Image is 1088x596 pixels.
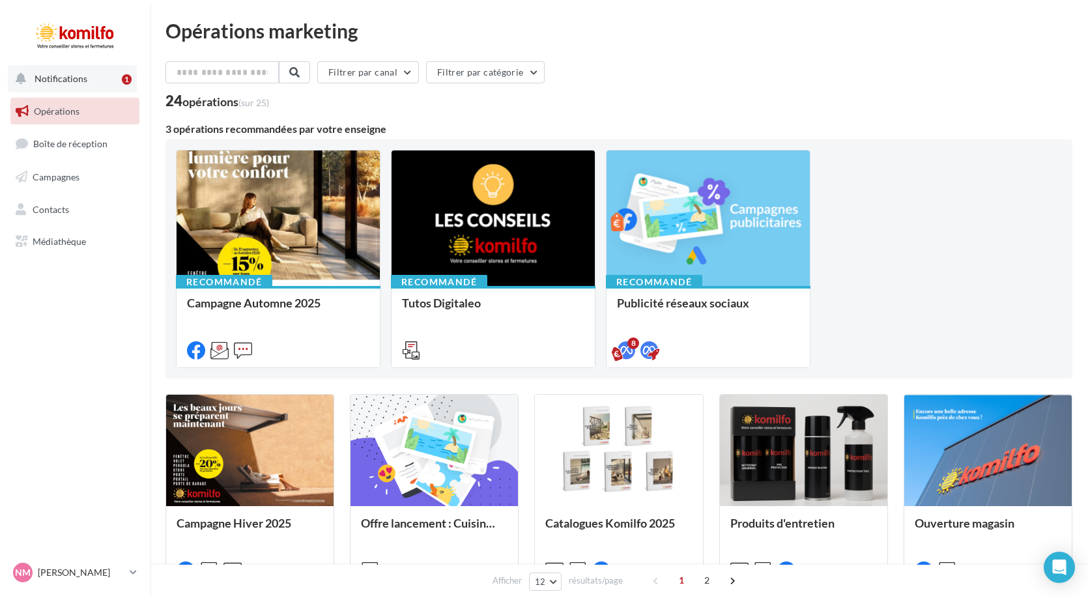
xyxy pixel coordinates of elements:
span: Afficher [493,575,522,587]
button: Filtrer par canal [317,61,419,83]
span: résultats/page [569,575,623,587]
div: 1 [122,74,132,85]
a: Campagnes [8,163,142,191]
div: Tutos Digitaleo [402,296,584,322]
p: [PERSON_NAME] [38,566,124,579]
div: Recommandé [176,275,272,289]
a: Opérations [8,98,142,125]
span: 1 [671,570,692,591]
div: Recommandé [606,275,702,289]
a: NM [PERSON_NAME] [10,560,139,585]
div: Opérations marketing [165,21,1072,40]
a: Contacts [8,196,142,223]
div: 8 [627,337,639,349]
a: Boîte de réception [8,130,142,158]
div: opérations [182,96,269,107]
a: Médiathèque [8,228,142,255]
div: Produits d'entretien [730,517,877,543]
span: 12 [535,576,546,587]
div: Catalogues Komilfo 2025 [545,517,692,543]
button: Notifications 1 [8,65,137,92]
div: 3 opérations recommandées par votre enseigne [165,124,1072,134]
div: Publicité réseaux sociaux [617,296,799,322]
span: Opérations [34,106,79,117]
span: (sur 25) [238,97,269,108]
span: Médiathèque [33,236,86,247]
div: Ouverture magasin [915,517,1061,543]
span: NM [15,566,31,579]
span: 2 [696,570,717,591]
div: 24 [165,94,269,108]
div: Open Intercom Messenger [1044,552,1075,583]
div: Campagne Automne 2025 [187,296,369,322]
span: Campagnes [33,171,79,182]
button: Filtrer par catégorie [426,61,545,83]
div: Recommandé [391,275,487,289]
span: Contacts [33,203,69,214]
span: Boîte de réception [33,138,107,149]
button: 12 [529,573,562,591]
div: Campagne Hiver 2025 [177,517,323,543]
span: Notifications [35,73,87,84]
div: Offre lancement : Cuisine extérieur [361,517,508,543]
